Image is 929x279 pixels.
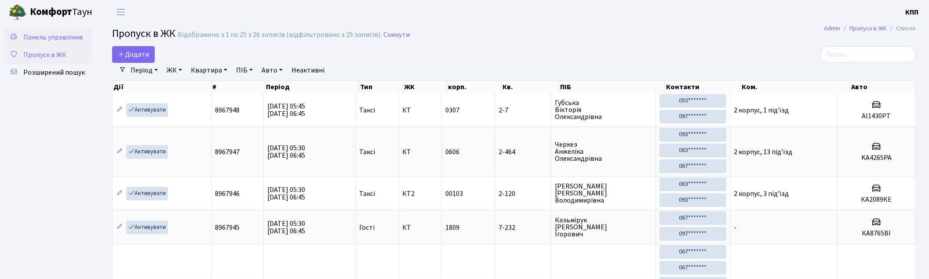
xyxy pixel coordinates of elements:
[4,29,92,46] a: Панель управління
[905,7,918,18] a: КПП
[215,105,240,115] span: 8967948
[555,183,652,204] span: [PERSON_NAME] [PERSON_NAME] Володимирівна
[499,190,547,197] span: 2-120
[841,112,912,120] h5: АІ1430РТ
[233,63,256,78] a: ПІБ
[499,224,547,231] span: 7-232
[267,185,305,202] span: [DATE] 05:30 [DATE] 06:45
[30,5,72,19] b: Комфорт
[211,81,265,93] th: #
[811,19,929,38] nav: breadcrumb
[447,81,502,93] th: корп.
[23,50,66,60] span: Пропуск в ЖК
[4,64,92,81] a: Розширений пошук
[23,33,83,42] span: Панель управління
[126,221,168,234] a: Активувати
[555,217,652,238] span: Казьмірук [PERSON_NAME] Ігорович
[841,154,912,162] h5: KA4265PA
[126,103,168,117] a: Активувати
[499,107,547,114] span: 2-7
[359,81,404,93] th: Тип
[126,145,168,159] a: Активувати
[9,4,26,21] img: logo.png
[127,63,161,78] a: Період
[359,149,375,156] span: Таксі
[215,223,240,232] span: 8967945
[841,196,912,204] h5: КА2089КЕ
[402,107,438,114] span: КТ
[30,5,92,20] span: Таун
[178,31,382,39] div: Відображено з 1 по 25 з 26 записів (відфільтровано з 25 записів).
[267,101,305,119] span: [DATE] 05:45 [DATE] 06:45
[126,187,168,200] a: Активувати
[113,81,211,93] th: Дії
[359,190,375,197] span: Таксі
[555,99,652,120] span: Губська Вікторія Олександрівна
[110,5,132,19] button: Переключити навігацію
[215,189,240,199] span: 8967946
[4,46,92,64] a: Пропуск в ЖК
[112,26,175,41] span: Пропуск в ЖК
[402,190,438,197] span: КТ2
[402,149,438,156] span: КТ
[258,63,286,78] a: Авто
[734,223,736,232] span: -
[741,81,851,93] th: Ком.
[445,223,459,232] span: 1809
[403,81,447,93] th: ЖК
[849,24,887,33] a: Пропуск в ЖК
[267,143,305,160] span: [DATE] 05:30 [DATE] 06:45
[265,81,359,93] th: Період
[734,147,792,157] span: 2 корпус, 13 під'їзд
[288,63,328,78] a: Неактивні
[820,46,916,63] input: Пошук...
[887,24,916,33] li: Список
[359,224,375,231] span: Гості
[850,81,916,93] th: Авто
[665,81,741,93] th: Контакти
[445,189,463,199] span: 00103
[118,50,149,59] span: Додати
[402,224,438,231] span: КТ
[163,63,186,78] a: ЖК
[383,31,410,39] a: Скинути
[841,229,912,238] h5: КА8765ВІ
[445,147,459,157] span: 0606
[187,63,231,78] a: Квартира
[905,7,918,17] b: КПП
[824,24,840,33] a: Admin
[734,105,789,115] span: 2 корпус, 1 під'їзд
[445,105,459,115] span: 0307
[559,81,665,93] th: ПІБ
[734,189,789,199] span: 2 корпус, 3 під'їзд
[23,68,85,77] span: Розширений пошук
[555,141,652,162] span: Черкез Анжеліка Олександрівна
[112,46,155,63] a: Додати
[215,147,240,157] span: 8967947
[502,81,560,93] th: Кв.
[359,107,375,114] span: Таксі
[499,149,547,156] span: 2-464
[267,219,305,236] span: [DATE] 05:30 [DATE] 06:45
